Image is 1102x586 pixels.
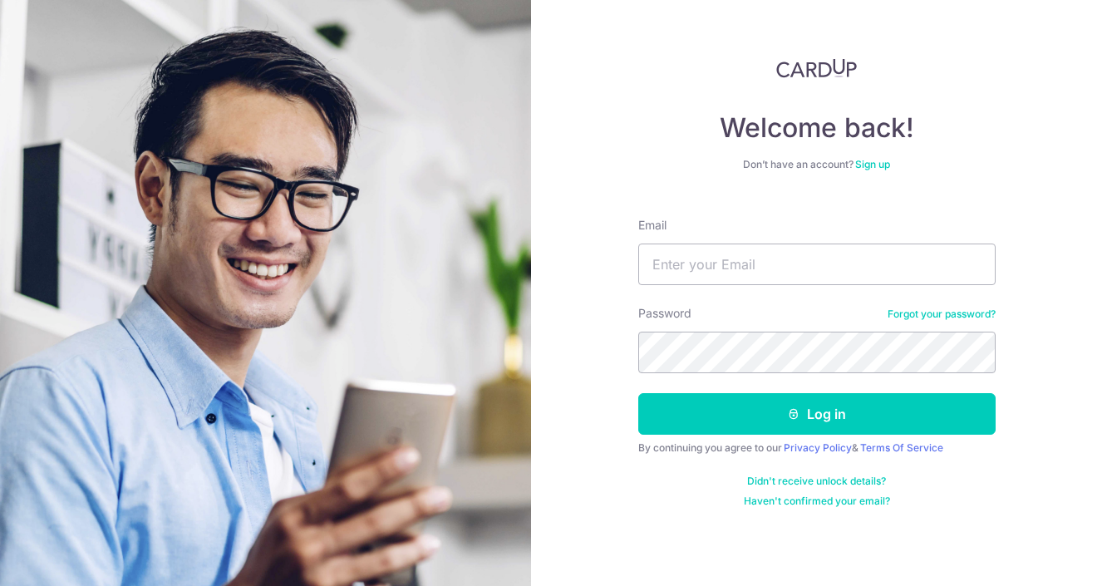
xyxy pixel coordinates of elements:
div: By continuing you agree to our & [638,441,996,455]
a: Haven't confirmed your email? [744,495,890,508]
a: Forgot your password? [888,308,996,321]
div: Don’t have an account? [638,158,996,171]
label: Email [638,217,667,234]
a: Sign up [855,158,890,170]
a: Privacy Policy [784,441,852,454]
h4: Welcome back! [638,111,996,145]
a: Didn't receive unlock details? [747,475,886,488]
input: Enter your Email [638,244,996,285]
button: Log in [638,393,996,435]
label: Password [638,305,691,322]
a: Terms Of Service [860,441,943,454]
img: CardUp Logo [776,58,858,78]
